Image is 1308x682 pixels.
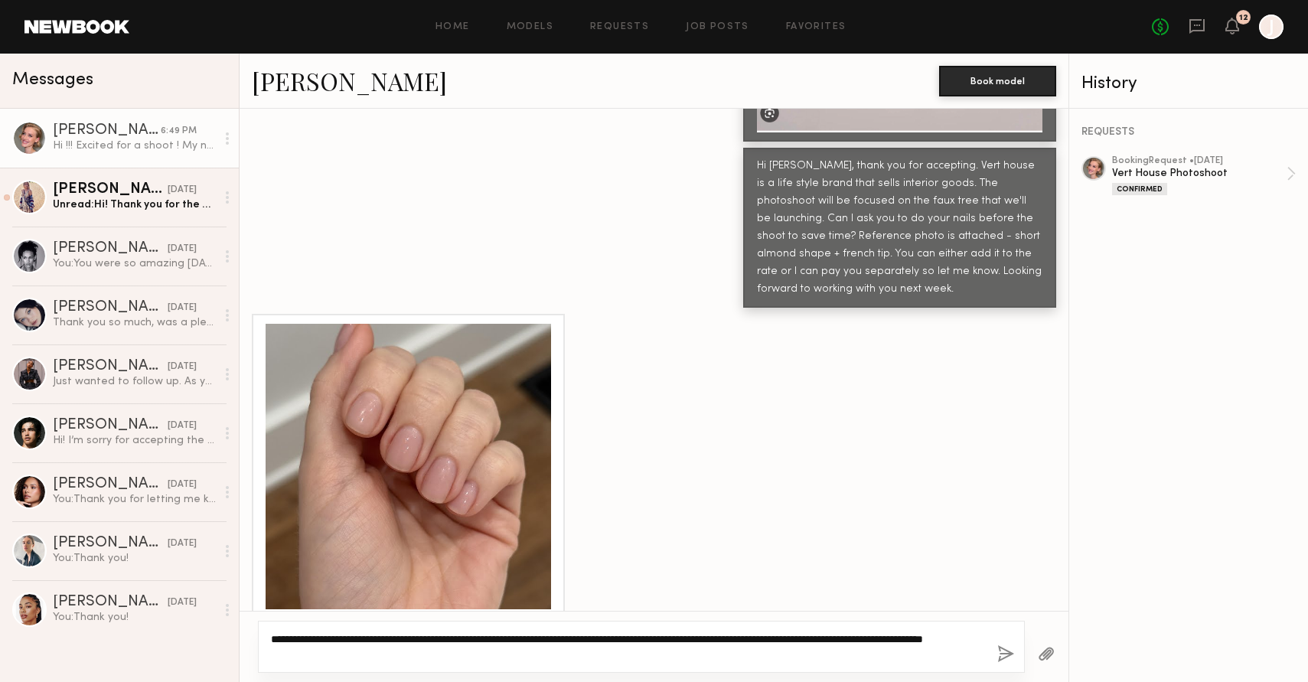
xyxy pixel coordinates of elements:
div: Unread: Hi! Thank you for the option request. Is it possible to share more details of the job? [53,197,216,212]
div: [DATE] [168,242,197,256]
div: Confirmed [1112,183,1167,195]
div: [PERSON_NAME] [53,123,161,139]
div: You: You were so amazing [DATE]! I can’t wait to see the final images! Thank you so much and hope... [53,256,216,271]
button: Book model [939,66,1056,96]
div: 12 [1239,14,1248,22]
div: [DATE] [168,360,197,374]
div: 6:49 PM [161,124,197,139]
div: booking Request • [DATE] [1112,156,1287,166]
div: [PERSON_NAME] [53,536,168,551]
a: Job Posts [686,22,749,32]
div: [DATE] [168,301,197,315]
a: Favorites [786,22,846,32]
div: You: Thank you! [53,610,216,625]
div: [DATE] [168,419,197,433]
div: REQUESTS [1081,127,1296,138]
div: Vert House Photoshoot [1112,166,1287,181]
div: [DATE] [168,478,197,492]
div: Thank you so much, was a pleasure working together [53,315,216,330]
a: Home [435,22,470,32]
div: [PERSON_NAME] [53,595,168,610]
div: [DATE] [168,596,197,610]
div: [PERSON_NAME] [53,418,168,433]
div: Hi [PERSON_NAME], thank you for accepting. Vert house is a life style brand that sells interior g... [757,158,1042,299]
div: You: Thank you for letting me know! [53,492,216,507]
div: Hi !!! Excited for a shoot ! My nails are very short and simple, I can’t do an almond shape. [266,609,551,644]
div: History [1081,75,1296,93]
span: Messages [12,71,93,89]
div: [PERSON_NAME] [53,477,168,492]
div: [DATE] [168,537,197,551]
a: Book model [939,73,1056,86]
div: [PERSON_NAME] [53,359,168,374]
div: Just wanted to follow up. As you know - I’ve been unlisted from Newbook due to trying to hand thi... [53,374,216,389]
div: You: Thank you! [53,551,216,566]
div: [PERSON_NAME] [53,241,168,256]
a: Models [507,22,553,32]
a: J [1259,15,1284,39]
div: [DATE] [168,183,197,197]
a: [PERSON_NAME] [252,64,447,97]
div: Hi !!! Excited for a shoot ! My nails are very short and simple, I can’t do an almond shape. [53,139,216,153]
div: [PERSON_NAME] [53,182,168,197]
a: Requests [590,22,649,32]
div: Hi! I’m sorry for accepting the request and then having to backtrack but accepting this booking w... [53,433,216,448]
a: bookingRequest •[DATE]Vert House PhotoshootConfirmed [1112,156,1296,195]
div: [PERSON_NAME] [53,300,168,315]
